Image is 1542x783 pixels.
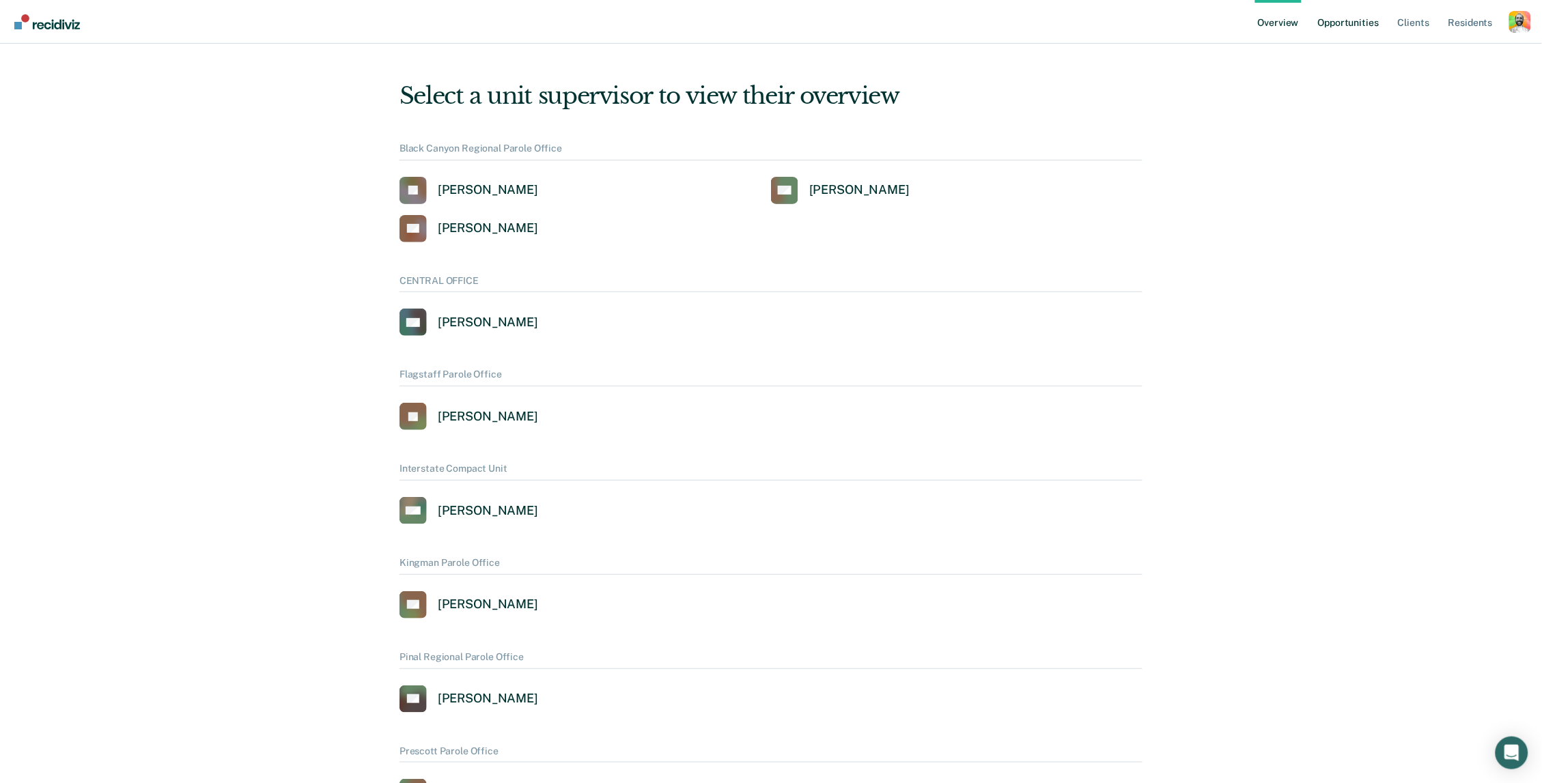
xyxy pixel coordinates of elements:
[399,685,538,713] a: [PERSON_NAME]
[399,745,1143,763] div: Prescott Parole Office
[809,182,910,198] div: [PERSON_NAME]
[1509,11,1531,33] button: Profile dropdown button
[438,220,538,236] div: [PERSON_NAME]
[438,315,538,330] div: [PERSON_NAME]
[399,309,538,336] a: [PERSON_NAME]
[14,14,80,29] img: Recidiviz
[399,591,538,618] a: [PERSON_NAME]
[438,691,538,707] div: [PERSON_NAME]
[438,503,538,519] div: [PERSON_NAME]
[399,557,1143,575] div: Kingman Parole Office
[399,177,538,204] a: [PERSON_NAME]
[399,275,1143,293] div: CENTRAL OFFICE
[438,182,538,198] div: [PERSON_NAME]
[438,597,538,612] div: [PERSON_NAME]
[399,497,538,524] a: [PERSON_NAME]
[399,82,1143,110] div: Select a unit supervisor to view their overview
[399,143,1143,160] div: Black Canyon Regional Parole Office
[399,369,1143,386] div: Flagstaff Parole Office
[438,409,538,425] div: [PERSON_NAME]
[1496,737,1528,769] div: Open Intercom Messenger
[771,177,910,204] a: [PERSON_NAME]
[399,215,538,242] a: [PERSON_NAME]
[399,403,538,430] a: [PERSON_NAME]
[399,463,1143,481] div: Interstate Compact Unit
[399,651,1143,669] div: Pinal Regional Parole Office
